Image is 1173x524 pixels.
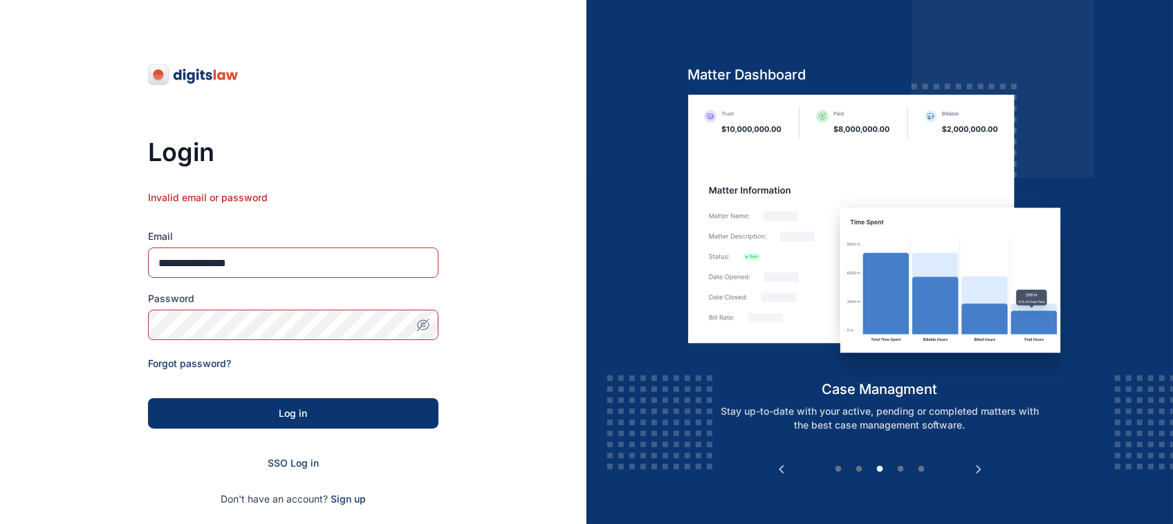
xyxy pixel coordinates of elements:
[170,406,416,420] div: Log in
[268,457,319,469] a: SSO Log in
[831,462,845,476] button: 1
[894,462,907,476] button: 4
[852,462,866,476] button: 2
[331,493,366,505] a: Sign up
[688,380,1072,399] h5: case managment
[148,64,239,86] img: digitslaw-logo
[972,462,986,476] button: Next
[148,230,438,243] label: Email
[148,191,438,230] div: Invalid email or password
[914,462,928,476] button: 5
[688,65,1072,84] h5: Matter Dashboard
[148,398,438,429] button: Log in
[775,462,788,476] button: Previous
[148,138,438,166] h3: Login
[148,292,438,306] label: Password
[148,492,438,506] p: Don't have an account?
[873,462,887,476] button: 3
[688,95,1072,380] img: case-management
[703,404,1057,432] p: Stay up-to-date with your active, pending or completed matters with the best case management soft...
[148,357,231,369] a: Forgot password?
[331,492,366,506] span: Sign up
